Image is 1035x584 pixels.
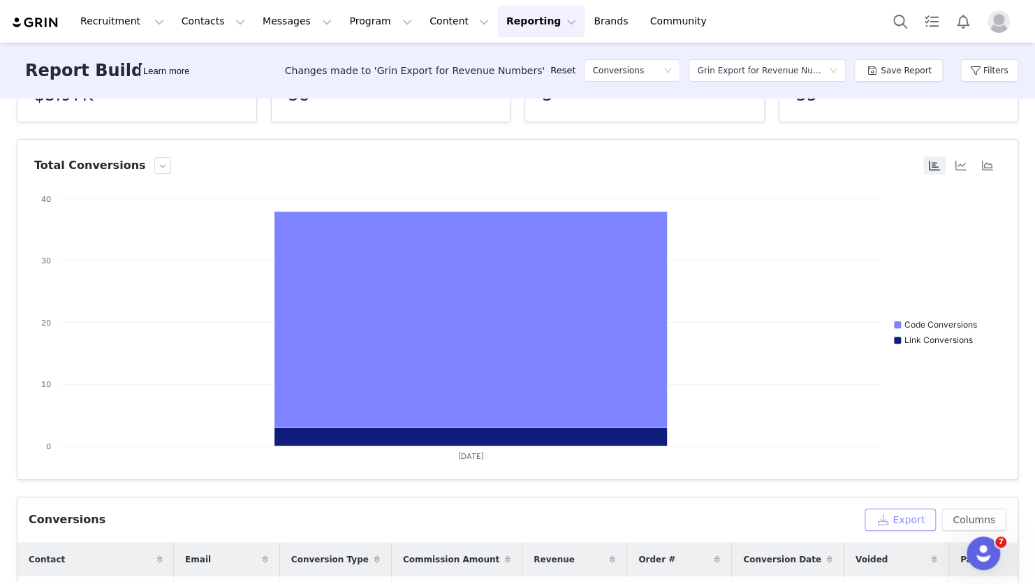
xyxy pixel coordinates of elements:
i: icon: down [829,66,837,76]
text: 40 [41,194,51,204]
button: Filters [960,59,1018,82]
button: Notifications [948,6,978,37]
text: [DATE] [458,451,484,461]
img: placeholder-profile.jpg [988,10,1010,33]
button: Profile [979,10,1024,33]
img: grin logo [11,16,60,29]
button: Search [885,6,916,37]
button: Messages [254,6,340,37]
text: 30 [41,256,51,265]
span: Revenue [534,553,575,566]
span: Contact [29,553,65,566]
text: Link Conversions [904,335,973,345]
a: Reset [550,64,575,78]
button: Export [865,509,936,531]
text: 20 [41,318,51,328]
button: Save Report [854,59,943,82]
div: Grin Export for Revenue Numbers [697,60,828,81]
span: 7 [995,536,1006,548]
span: Changes made to 'Grin Export for Revenue Numbers' [285,64,545,78]
h5: Conversions [592,60,644,81]
button: Content [421,6,497,37]
a: Community [642,6,721,37]
text: 10 [41,379,51,389]
iframe: Intercom live chat [967,536,1000,570]
button: Columns [941,509,1006,531]
text: 0 [46,441,51,451]
button: Contacts [173,6,254,37]
button: Program [341,6,420,37]
span: Commission Amount [403,553,499,566]
span: Order # [638,553,675,566]
div: Tooltip anchor [140,64,192,78]
h3: Report Builder [25,58,163,83]
button: Recruitment [72,6,172,37]
button: Reporting [498,6,585,37]
span: Email [185,553,211,566]
span: Conversion Type [291,553,369,566]
text: Code Conversions [904,319,977,330]
a: Brands [585,6,640,37]
div: Conversions [29,511,105,528]
span: Paid [960,553,981,566]
span: Conversion Date [743,553,821,566]
i: icon: down [663,66,672,76]
span: Voided [856,553,888,566]
a: Tasks [916,6,947,37]
h3: Total Conversions [34,157,146,174]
